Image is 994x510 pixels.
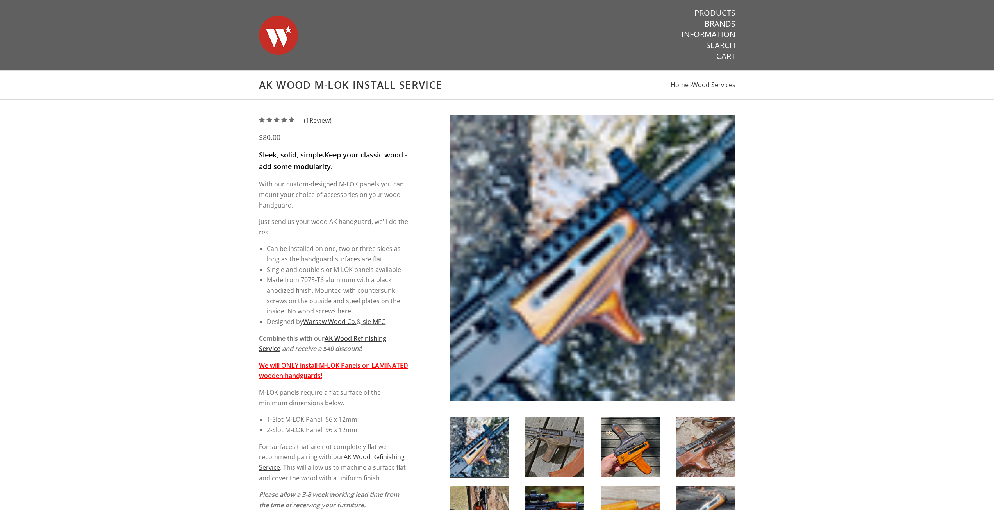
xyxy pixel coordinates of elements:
[259,490,399,509] em: Please allow a 3-8 week working lead time from the time of receiving your furniture.
[705,19,735,29] a: Brands
[259,453,405,472] a: AK Wood Refinishing Service
[259,361,408,380] strong: We will ONLY install M-LOK Panels on LAMINATED wooden handguards!
[304,115,332,126] span: ( Review)
[259,150,407,171] strong: Keep your classic wood - add some modularity.
[694,8,735,18] a: Products
[303,317,357,326] a: Warsaw Wood Co.
[267,317,409,327] li: Designed by &
[601,417,660,477] img: AK Wood M-LOK Install Service
[259,150,325,159] strong: Sleek, solid, simple.
[671,81,689,89] a: Home
[716,51,735,61] a: Cart
[259,79,735,91] h1: AK Wood M-LOK Install Service
[692,81,735,89] a: Wood Services
[267,265,409,275] li: Single and double slot M-LOK panels available
[525,417,584,477] img: AK Wood M-LOK Install Service
[282,344,361,353] em: and receive a $40 discount
[682,29,735,39] a: Information
[450,417,509,477] img: AK Wood M-LOK Install Service
[259,116,332,125] a: (1Review)
[259,442,409,483] p: For surfaces that are not completely flat we recommend pairing with our . This will allow us to m...
[267,425,409,435] li: 2-Slot M-LOK Panel: 96 x 12mm
[259,132,280,142] span: $80.00
[361,317,386,326] a: Isle MFG
[259,217,409,237] p: Just send us your wood AK handguard, we'll do the rest.
[259,387,409,408] p: M-LOK panels require a flat surface of the minimum dimensions below.
[259,179,409,210] p: With our custom-designed M-LOK panels you can mount your choice of accessories on your wood handg...
[706,40,735,50] a: Search
[259,334,386,353] strong: Combine this with our !
[676,417,735,477] img: AK Wood M-LOK Install Service
[267,275,409,317] li: Made from 7075-T6 aluminum with a black anodized finish. Mounted with countersunk screws on the o...
[259,8,298,63] img: Warsaw Wood Co.
[690,80,735,90] li: ›
[267,243,409,264] li: Can be installed on one, two or three sides as long as the handguard surfaces are flat
[450,115,735,401] img: AK Wood M-LOK Install Service
[306,116,309,125] span: 1
[267,414,409,425] li: 1-Slot M-LOK Panel: 56 x 12mm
